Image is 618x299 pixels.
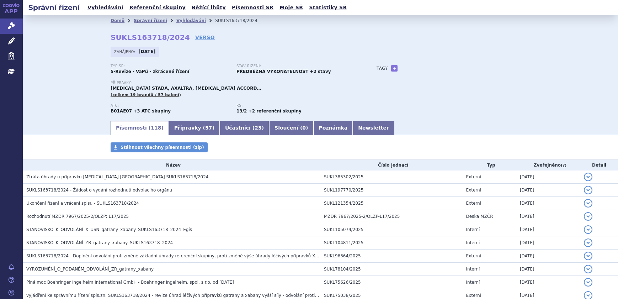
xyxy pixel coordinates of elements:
p: Přípravky: [111,81,362,85]
span: SUKLS163718/2024 - Doplnění odvolání proti změně základní úhrady referenční skupiny, proti změně ... [26,253,444,258]
td: SUKL75626/2025 [320,276,463,289]
button: detail [584,238,592,247]
strong: +2 referenční skupiny [249,109,302,114]
td: [DATE] [516,236,580,250]
h2: Správní řízení [23,2,85,12]
span: 23 [255,125,261,131]
th: Typ [463,160,516,171]
a: Správní řízení [134,18,167,23]
button: detail [584,278,592,287]
h3: Tagy [377,64,388,73]
span: Ukončení řízení a vrácení spisu - SUKLS163718/2024 [26,201,139,206]
span: Externí [466,201,481,206]
td: SUKL121354/2025 [320,197,463,210]
a: + [391,65,398,72]
span: vyjádření ke správnímu řízení spis.zn. SUKLS163718/2024 - revize úhrad léčivých přípravků gatrany... [26,293,339,298]
span: Plná moc Boehringer Ingelheim International GmbH - Boehringer Ingelheim, spol. s r.o. od 17.1.2025 [26,280,234,285]
span: Externí [466,188,481,193]
td: [DATE] [516,223,580,236]
th: Detail [580,160,618,171]
a: Newsletter [353,121,394,135]
td: SUKL385302/2025 [320,171,463,184]
span: Interní [466,267,480,272]
span: 118 [151,125,161,131]
a: Písemnosti (118) [111,121,169,135]
td: SUKL197770/2025 [320,184,463,197]
button: detail [584,173,592,181]
button: detail [584,225,592,234]
button: detail [584,199,592,208]
p: Stav řízení: [236,64,355,68]
a: Poznámka [314,121,353,135]
span: Stáhnout všechny písemnosti (zip) [121,145,204,150]
a: Sloučení (0) [269,121,313,135]
td: SUKL78104/2025 [320,263,463,276]
a: Písemnosti SŘ [230,3,276,12]
span: Interní [466,240,480,245]
a: Statistiky SŘ [307,3,349,12]
th: Číslo jednací [320,160,463,171]
th: Zveřejněno [516,160,580,171]
span: VYROZUMĚNÍ_O_PODANÉM_ODVOLÁNÍ_ZR_gatrany_xabany [26,267,154,272]
a: Přípravky (57) [169,121,220,135]
strong: DABIGATRAN-ETEXILÁT [111,109,132,114]
td: [DATE] [516,171,580,184]
td: SUKL104811/2025 [320,236,463,250]
span: (celkem 19 brandů / 57 balení) [111,93,181,97]
abbr: (?) [561,163,566,168]
td: [DATE] [516,197,580,210]
button: detail [584,212,592,221]
a: VERSO [195,34,215,41]
span: SUKLS163718/2024 - Žádost o vydání rozhodnutí odvolacího orgánu [26,188,172,193]
strong: +3 ATC skupiny [133,109,171,114]
button: detail [584,186,592,194]
strong: 5-Revize - VaPú - zkrácené řízení [111,69,189,74]
td: SUKL105074/2025 [320,223,463,236]
p: ATC: [111,104,229,108]
span: Externí [466,174,481,179]
a: Moje SŘ [277,3,305,12]
button: detail [584,265,592,273]
span: Externí [466,253,481,258]
span: STANOVISKO_K_ODVOLÁNÍ_X_USN_gatrany_xabany_SUKLS163718_2024_Egis [26,227,192,232]
strong: [DATE] [139,49,156,54]
p: RS: [236,104,355,108]
li: SUKLS163718/2024 [215,15,267,26]
a: Referenční skupiny [127,3,188,12]
a: Účastníci (23) [220,121,269,135]
td: [DATE] [516,184,580,197]
td: SUKL96364/2025 [320,250,463,263]
td: [DATE] [516,250,580,263]
span: Ztráta úhrady u přípravku Rivaroxaban Glenmark SUKLS163718/2024 [26,174,208,179]
a: Domů [111,18,124,23]
a: Stáhnout všechny písemnosti (zip) [111,142,208,152]
a: Vyhledávání [176,18,206,23]
span: Zahájeno: [114,49,137,54]
td: [DATE] [516,276,580,289]
p: Typ SŘ: [111,64,229,68]
span: Externí [466,293,481,298]
span: STANOVISKO_K_ODVOLÁNÍ_ZR_gatrany_xabany_SUKLS163718_2024 [26,240,173,245]
span: [MEDICAL_DATA] STADA, AXALTRA, [MEDICAL_DATA] ACCORD… [111,86,261,91]
span: Interní [466,280,480,285]
a: Běžící lhůty [190,3,228,12]
span: 0 [302,125,306,131]
strong: PŘEDBĚŽNÁ VYKONATELNOST +2 stavy [236,69,331,74]
td: MZDR 7967/2025-2/OLZP-L17/2025 [320,210,463,223]
span: Interní [466,227,480,232]
span: Rozhodnutí MZDR 7967/2025-2/OLZP; L17/2025 [26,214,129,219]
a: Vyhledávání [85,3,126,12]
span: 57 [205,125,212,131]
span: Deska MZČR [466,214,493,219]
th: Název [23,160,320,171]
td: [DATE] [516,263,580,276]
button: detail [584,252,592,260]
strong: léčiva k terapii nebo k profylaxi tromboembolických onemocnění, přímé inhibitory faktoru Xa a tro... [236,109,247,114]
strong: SUKLS163718/2024 [111,33,190,42]
td: [DATE] [516,210,580,223]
